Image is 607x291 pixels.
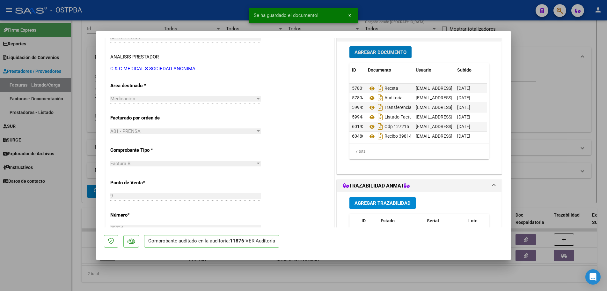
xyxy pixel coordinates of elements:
datatable-header-cell: Serial [424,214,466,235]
div: VER Auditoría [245,237,275,245]
span: Subido [457,67,472,73]
i: Descargar documento [376,131,384,141]
datatable-header-cell: Acción [486,63,518,77]
span: [EMAIL_ADDRESS][DOMAIN_NAME] - [PERSON_NAME] [416,114,524,119]
datatable-header-cell: ID [359,214,378,235]
span: Transferencia [368,105,412,110]
span: [EMAIL_ADDRESS][DOMAIN_NAME] - [PERSON_NAME] [416,134,524,139]
datatable-header-cell: Lote [466,214,493,235]
span: Auditoria [368,96,403,101]
i: Descargar documento [376,93,384,103]
span: Factura B [110,161,130,166]
button: Agregar Documento [349,46,412,58]
span: [DATE] [457,114,470,119]
span: [EMAIL_ADDRESS][DOMAIN_NAME] - [PERSON_NAME] [416,105,524,110]
span: A01 - PRENSA [110,128,141,134]
p: C & C MEDICAL S SOCIEDAD ANONIMA [110,65,329,73]
span: Estado [381,218,395,223]
span: 57801 [352,86,365,91]
div: 7 total [349,143,489,159]
span: 59943 [352,114,365,119]
span: Agregar Trazabilidad [355,200,411,206]
span: Receta [368,86,398,91]
span: Lote [468,218,478,223]
p: Punto de Venta [110,179,176,187]
datatable-header-cell: Usuario [413,63,455,77]
i: Descargar documento [376,83,384,93]
p: Comprobante Tipo * [110,147,176,154]
datatable-header-cell: ID [349,63,365,77]
span: Medicacion [110,96,135,102]
span: [DATE] [457,105,470,110]
span: 60193 [352,124,365,129]
span: ID [352,67,356,73]
p: Area destinado * [110,82,176,89]
datatable-header-cell: Documento [365,63,413,77]
i: Descargar documento [376,102,384,112]
i: Descargar documento [376,121,384,132]
span: [EMAIL_ADDRESS][DOMAIN_NAME] - [PERSON_NAME] [416,124,524,129]
p: Facturado por orden de [110,114,176,122]
div: Open Intercom Messenger [585,269,601,285]
span: ID [362,218,366,223]
span: Se ha guardado el documento! [254,12,318,19]
h1: TRAZABILIDAD ANMAT [343,182,410,190]
span: [DATE] [457,134,470,139]
span: Odp 127215 [368,124,409,129]
span: [DATE] [457,86,470,91]
span: 57894 [352,95,365,100]
p: Comprobante auditado en la auditoría: - [144,235,279,248]
span: 60480 [352,134,365,139]
div: ANALISIS PRESTADOR [110,53,159,61]
strong: 11876 [230,238,244,244]
span: [EMAIL_ADDRESS][DOMAIN_NAME] - [PERSON_NAME] [416,95,524,100]
i: Descargar documento [376,112,384,122]
span: Serial [427,218,439,223]
span: [DATE] [457,95,470,100]
span: Usuario [416,67,431,73]
span: x [348,12,351,18]
span: Recibo 39814 [368,134,412,139]
span: [DATE] [457,124,470,129]
mat-expansion-panel-header: TRAZABILIDAD ANMAT [337,180,501,192]
datatable-header-cell: Estado [378,214,424,235]
button: Agregar Trazabilidad [349,197,416,209]
datatable-header-cell: Subido [455,63,486,77]
button: x [343,10,356,21]
p: Número [110,211,176,219]
span: [EMAIL_ADDRESS][DOMAIN_NAME] - [PERSON_NAME] [416,86,524,91]
span: Documento [368,67,391,73]
div: DOCUMENTACIÓN RESPALDATORIA [337,42,501,174]
span: Listado Factura [368,115,416,120]
span: Agregar Documento [355,50,406,55]
span: 59942 [352,105,365,110]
